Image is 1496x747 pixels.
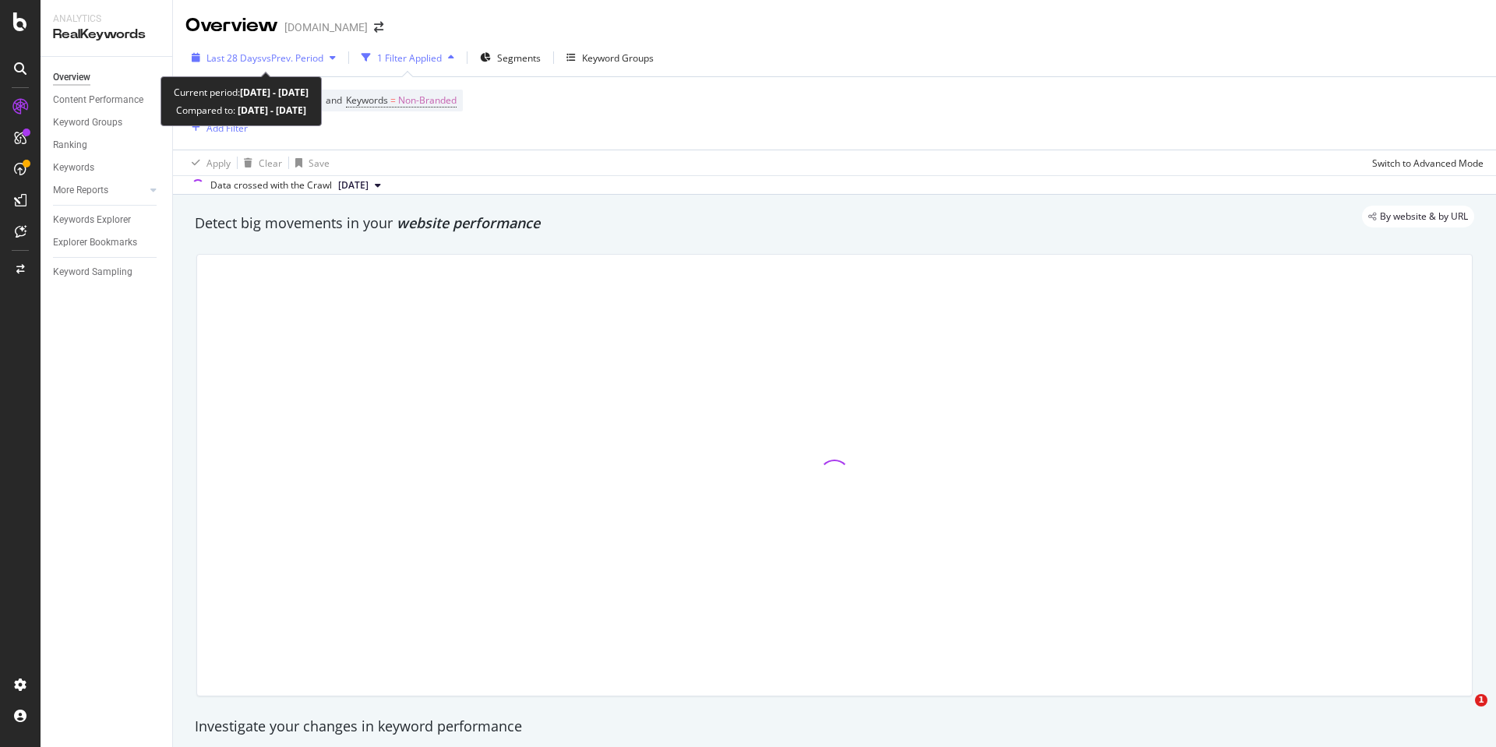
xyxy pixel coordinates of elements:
[497,51,541,65] span: Segments
[1362,206,1474,227] div: legacy label
[390,93,396,107] span: =
[259,157,282,170] div: Clear
[206,122,248,135] div: Add Filter
[53,12,160,26] div: Analytics
[206,157,231,170] div: Apply
[53,137,87,153] div: Ranking
[53,182,108,199] div: More Reports
[284,19,368,35] div: [DOMAIN_NAME]
[53,234,137,251] div: Explorer Bookmarks
[195,717,1474,737] div: Investigate your changes in keyword performance
[176,101,306,119] div: Compared to:
[185,45,342,70] button: Last 28 DaysvsPrev. Period
[1475,694,1487,706] span: 1
[262,51,323,65] span: vs Prev. Period
[346,93,388,107] span: Keywords
[53,234,161,251] a: Explorer Bookmarks
[53,69,161,86] a: Overview
[185,118,248,137] button: Add Filter
[53,69,90,86] div: Overview
[53,92,143,108] div: Content Performance
[185,12,278,39] div: Overview
[210,178,332,192] div: Data crossed with the Crawl
[53,92,161,108] a: Content Performance
[332,176,387,195] button: [DATE]
[53,26,160,44] div: RealKeywords
[53,212,131,228] div: Keywords Explorer
[240,86,309,99] b: [DATE] - [DATE]
[560,45,660,70] button: Keyword Groups
[53,115,161,131] a: Keyword Groups
[238,150,282,175] button: Clear
[377,51,442,65] div: 1 Filter Applied
[185,150,231,175] button: Apply
[53,264,132,280] div: Keyword Sampling
[53,212,161,228] a: Keywords Explorer
[398,90,457,111] span: Non-Branded
[326,93,342,107] span: and
[53,160,161,176] a: Keywords
[1380,212,1468,221] span: By website & by URL
[53,137,161,153] a: Ranking
[582,51,654,65] div: Keyword Groups
[289,150,330,175] button: Save
[355,45,460,70] button: 1 Filter Applied
[53,160,94,176] div: Keywords
[1366,150,1484,175] button: Switch to Advanced Mode
[338,178,369,192] span: 2025 Aug. 30th
[1443,694,1480,731] iframe: Intercom live chat
[374,22,383,33] div: arrow-right-arrow-left
[309,157,330,170] div: Save
[53,264,161,280] a: Keyword Sampling
[1372,157,1484,170] div: Switch to Advanced Mode
[474,45,547,70] button: Segments
[235,104,306,117] b: [DATE] - [DATE]
[174,83,309,101] div: Current period:
[53,115,122,131] div: Keyword Groups
[53,182,146,199] a: More Reports
[206,51,262,65] span: Last 28 Days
